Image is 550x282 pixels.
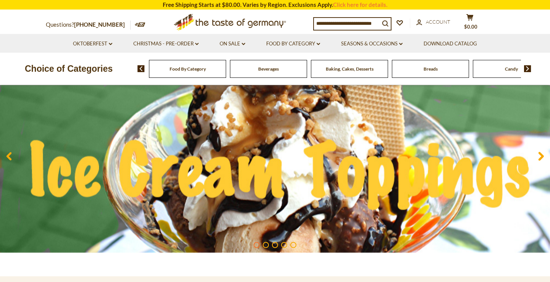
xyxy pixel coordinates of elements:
a: Beverages [258,66,279,72]
a: [PHONE_NUMBER] [74,21,125,28]
a: Click here for details. [333,1,387,8]
span: Account [426,19,450,25]
a: On Sale [220,40,245,48]
img: previous arrow [137,65,145,72]
a: Oktoberfest [73,40,112,48]
a: Christmas - PRE-ORDER [133,40,199,48]
a: Breads [424,66,438,72]
p: Questions? [46,20,131,30]
span: $0.00 [464,24,477,30]
a: Download Catalog [424,40,477,48]
a: Account [416,18,450,26]
a: Baking, Cakes, Desserts [326,66,374,72]
button: $0.00 [458,14,481,33]
img: next arrow [524,65,531,72]
a: Food By Category [170,66,206,72]
a: Seasons & Occasions [341,40,403,48]
a: Candy [505,66,518,72]
a: Food By Category [266,40,320,48]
